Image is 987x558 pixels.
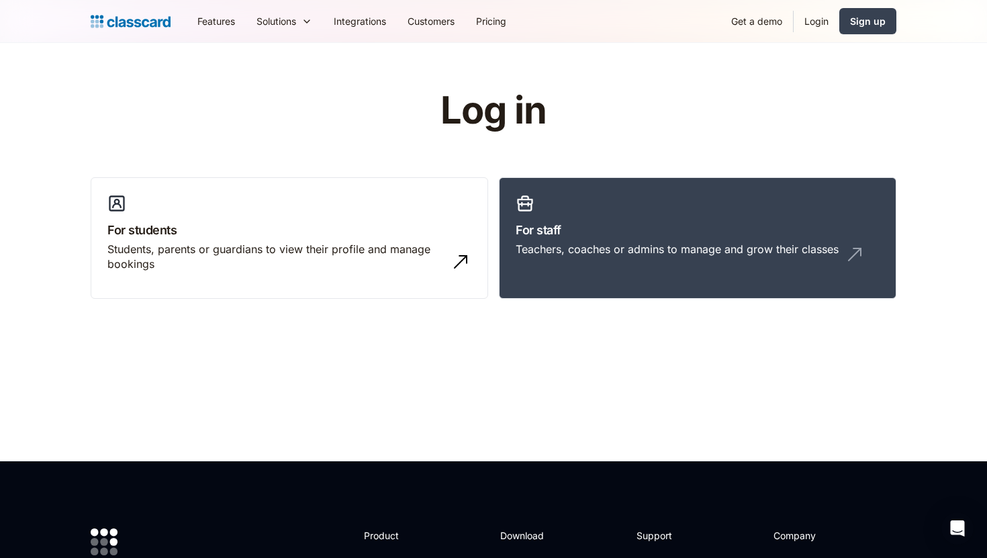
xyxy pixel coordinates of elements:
a: Login [794,6,839,36]
a: Customers [397,6,465,36]
div: Sign up [850,14,886,28]
a: Features [187,6,246,36]
h2: Support [637,528,691,543]
a: For studentsStudents, parents or guardians to view their profile and manage bookings [91,177,488,299]
a: Get a demo [720,6,793,36]
div: Solutions [246,6,323,36]
div: Solutions [256,14,296,28]
h1: Log in [281,90,707,132]
a: Integrations [323,6,397,36]
h3: For students [107,221,471,239]
h3: For staff [516,221,880,239]
a: For staffTeachers, coaches or admins to manage and grow their classes [499,177,896,299]
a: Logo [91,12,171,31]
a: Sign up [839,8,896,34]
div: Teachers, coaches or admins to manage and grow their classes [516,242,839,257]
h2: Product [364,528,436,543]
a: Pricing [465,6,517,36]
h2: Company [773,528,863,543]
h2: Download [500,528,555,543]
div: Open Intercom Messenger [941,512,974,545]
div: Students, parents or guardians to view their profile and manage bookings [107,242,444,272]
